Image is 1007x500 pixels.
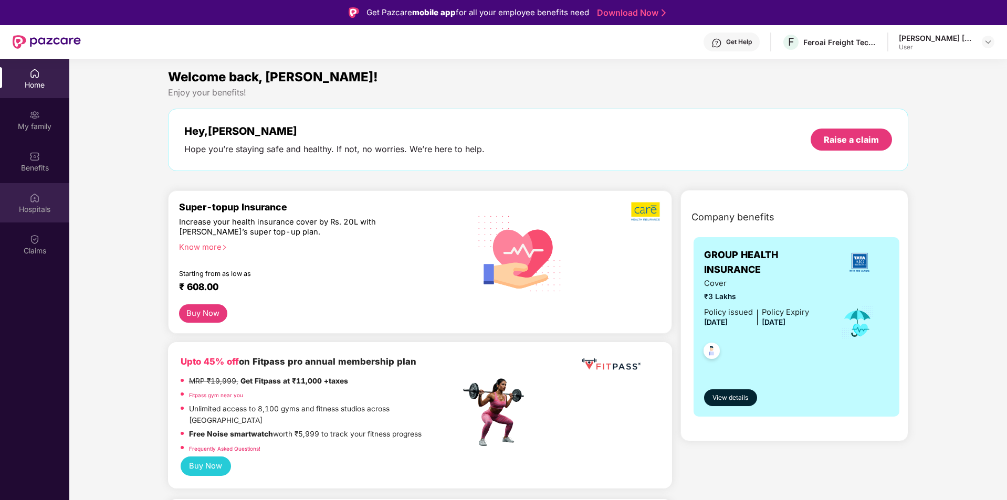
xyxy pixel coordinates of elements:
[762,318,785,326] span: [DATE]
[788,36,794,48] span: F
[984,38,992,46] img: svg+xml;base64,PHN2ZyBpZD0iRHJvcGRvd24tMzJ4MzIiIHhtbG5zPSJodHRwOi8vd3d3LnczLm9yZy8yMDAwL3N2ZyIgd2...
[181,356,416,367] b: on Fitpass pro annual membership plan
[726,38,752,46] div: Get Help
[168,87,909,98] div: Enjoy your benefits!
[179,217,415,238] div: Increase your health insurance cover by Rs. 20L with [PERSON_NAME]’s super top-up plan.
[222,244,227,250] span: right
[824,134,879,145] div: Raise a claim
[179,270,416,277] div: Starting from as low as
[29,193,40,203] img: svg+xml;base64,PHN2ZyBpZD0iSG9zcGl0YWxzIiB4bWxucz0iaHR0cDovL3d3dy53My5vcmcvMjAwMC9zdmciIHdpZHRoPS...
[704,318,728,326] span: [DATE]
[899,43,972,51] div: User
[845,248,874,276] img: insurerLogo
[460,376,533,449] img: fpp.png
[841,305,875,340] img: icon
[631,201,661,221] img: b5dec4f62d2307b9de63beb79f102df3.png
[29,68,40,79] img: svg+xml;base64,PHN2ZyBpZD0iSG9tZSIgeG1sbnM9Imh0dHA6Ly93d3cudzMub3JnLzIwMDAvc3ZnIiB3aWR0aD0iMjAiIG...
[181,356,239,367] b: Upto 45% off
[189,403,460,426] p: Unlimited access to 8,100 gyms and fitness studios across [GEOGRAPHIC_DATA]
[803,37,877,47] div: Feroai Freight Technologies Llp
[189,377,238,385] del: MRP ₹19,999,
[349,7,359,18] img: Logo
[699,339,725,365] img: svg+xml;base64,PHN2ZyB4bWxucz0iaHR0cDovL3d3dy53My5vcmcvMjAwMC9zdmciIHdpZHRoPSI0OC45NDMiIGhlaWdodD...
[712,393,748,403] span: View details
[412,7,456,17] strong: mobile app
[704,291,809,303] span: ₹3 Lakhs
[470,202,570,304] img: svg+xml;base64,PHN2ZyB4bWxucz0iaHR0cDovL3d3dy53My5vcmcvMjAwMC9zdmciIHhtbG5zOnhsaW5rPSJodHRwOi8vd3...
[168,69,378,84] span: Welcome back, [PERSON_NAME]!
[704,306,753,318] div: Policy issued
[711,38,722,48] img: svg+xml;base64,PHN2ZyBpZD0iSGVscC0zMngzMiIgeG1sbnM9Imh0dHA6Ly93d3cudzMub3JnLzIwMDAvc3ZnIiB3aWR0aD...
[597,7,663,18] a: Download Now
[29,234,40,244] img: svg+xml;base64,PHN2ZyBpZD0iQ2xhaW0iIHhtbG5zPSJodHRwOi8vd3d3LnczLm9yZy8yMDAwL3N2ZyIgd2lkdGg9IjIwIi...
[240,377,348,385] strong: Get Fitpass at ₹11,000 +taxes
[179,281,450,294] div: ₹ 608.00
[29,110,40,120] img: svg+xml;base64,PHN2ZyB3aWR0aD0iMjAiIGhlaWdodD0iMjAiIHZpZXdCb3g9IjAgMCAyMCAyMCIgZmlsbD0ibm9uZSIgeG...
[181,456,231,476] button: Buy Now
[662,7,666,18] img: Stroke
[184,125,485,137] div: Hey, [PERSON_NAME]
[13,35,81,49] img: New Pazcare Logo
[704,278,809,290] span: Cover
[189,392,243,398] a: Fitpass gym near you
[366,6,589,19] div: Get Pazcare for all your employee benefits need
[899,33,972,43] div: [PERSON_NAME] [PERSON_NAME]
[704,248,830,278] span: GROUP HEALTH INSURANCE
[29,151,40,162] img: svg+xml;base64,PHN2ZyBpZD0iQmVuZWZpdHMiIHhtbG5zPSJodHRwOi8vd3d3LnczLm9yZy8yMDAwL3N2ZyIgd2lkdGg9Ij...
[184,144,485,155] div: Hope you’re staying safe and healthy. If not, no worries. We’re here to help.
[580,355,643,374] img: fppp.png
[189,430,273,438] strong: Free Noise smartwatch
[704,389,757,406] button: View details
[691,210,774,225] span: Company benefits
[179,304,227,323] button: Buy Now
[179,201,460,212] div: Super-topup Insurance
[189,429,422,440] p: worth ₹5,999 to track your fitness progress
[189,445,260,452] a: Frequently Asked Questions!
[179,242,454,250] div: Know more
[762,306,809,318] div: Policy Expiry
